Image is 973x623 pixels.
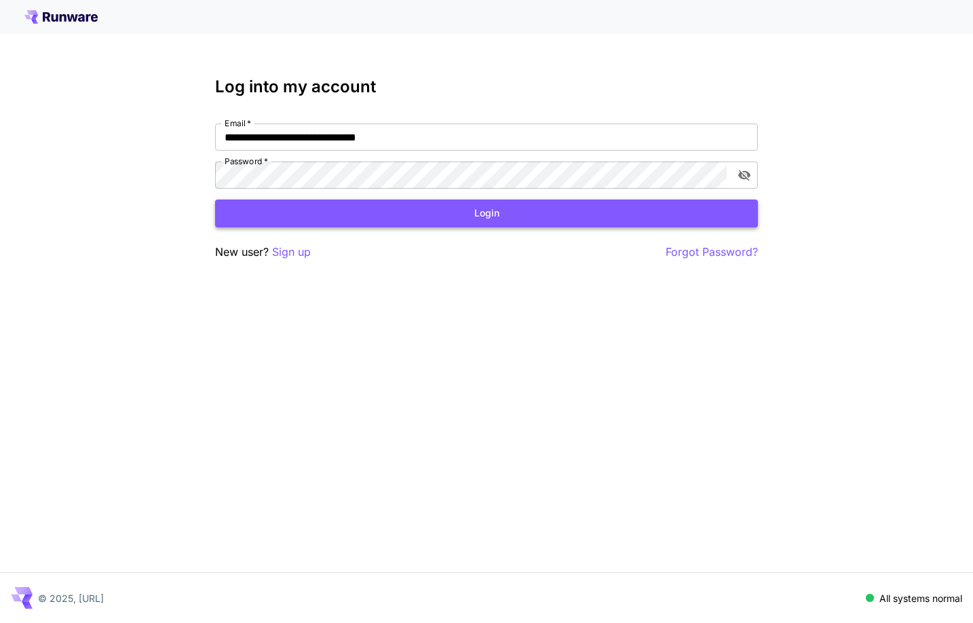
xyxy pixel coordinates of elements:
p: New user? [215,244,311,261]
label: Password [225,155,268,167]
h3: Log into my account [215,77,758,96]
label: Email [225,117,251,129]
button: Login [215,200,758,227]
button: toggle password visibility [732,163,757,187]
button: Forgot Password? [666,244,758,261]
p: © 2025, [URL] [38,591,104,605]
button: Sign up [272,244,311,261]
p: All systems normal [879,591,962,605]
